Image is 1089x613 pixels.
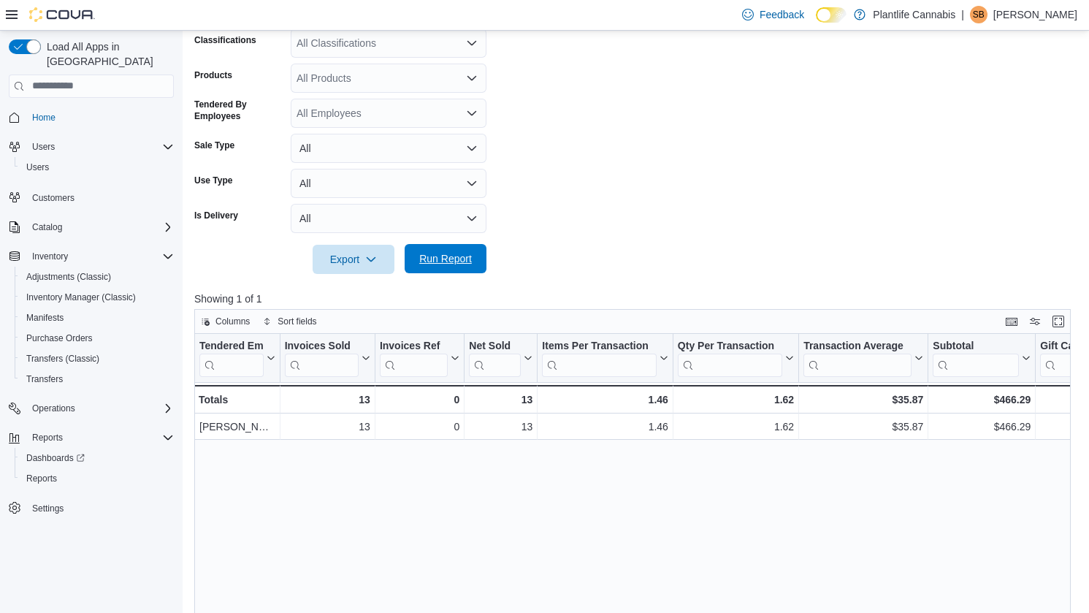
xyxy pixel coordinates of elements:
span: Run Report [419,251,472,266]
button: Inventory [26,248,74,265]
span: Purchase Orders [26,332,93,344]
button: Inventory Manager (Classic) [15,287,180,308]
a: Users [20,159,55,176]
div: Transaction Average [803,340,912,354]
span: Reports [26,429,174,446]
div: Totals [199,391,275,408]
a: Manifests [20,309,69,327]
div: 1.62 [678,391,794,408]
label: Products [194,69,232,81]
button: Catalog [26,218,68,236]
span: Inventory [26,248,174,265]
div: Subtotal [933,340,1019,377]
button: Run Report [405,244,486,273]
div: Items Per Transaction [542,340,657,354]
span: Reports [26,473,57,484]
div: 0 [380,418,459,435]
label: Is Delivery [194,210,238,221]
a: Customers [26,189,80,207]
span: Transfers (Classic) [20,350,174,368]
div: $466.29 [933,391,1031,408]
div: Subtotal [933,340,1019,354]
span: Feedback [760,7,804,22]
a: Purchase Orders [20,330,99,347]
span: Manifests [26,312,64,324]
a: Settings [26,500,69,517]
div: Tendered Employee [199,340,264,377]
button: Settings [3,498,180,519]
button: Invoices Sold [285,340,370,377]
a: Dashboards [15,448,180,468]
label: Tendered By Employees [194,99,285,122]
span: Operations [32,403,75,414]
button: Invoices Ref [380,340,459,377]
button: Tendered Employee [199,340,275,377]
div: Net Sold [469,340,521,377]
button: Catalog [3,217,180,237]
div: Items Per Transaction [542,340,657,377]
div: 1.62 [678,418,794,435]
div: Tendered Employee [199,340,264,354]
span: Customers [26,188,174,206]
div: $35.87 [803,418,923,435]
button: All [291,169,486,198]
span: Customers [32,192,74,204]
span: Transfers (Classic) [26,353,99,365]
a: Inventory Manager (Classic) [20,289,142,306]
div: Qty Per Transaction [678,340,782,354]
span: Inventory Manager (Classic) [20,289,174,306]
span: Users [32,141,55,153]
span: Users [20,159,174,176]
span: Users [26,138,174,156]
div: 13 [469,391,532,408]
button: Open list of options [466,107,478,119]
span: Settings [26,499,174,517]
div: $466.29 [933,418,1031,435]
span: Load All Apps in [GEOGRAPHIC_DATA] [41,39,174,69]
a: Adjustments (Classic) [20,268,117,286]
button: Qty Per Transaction [678,340,794,377]
div: Invoices Ref [380,340,448,377]
p: | [961,6,964,23]
span: Transfers [26,373,63,385]
span: Adjustments (Classic) [20,268,174,286]
button: Customers [3,186,180,207]
button: Adjustments (Classic) [15,267,180,287]
button: Transfers [15,369,180,389]
p: Showing 1 of 1 [194,292,1080,306]
span: Dashboards [26,452,85,464]
div: Invoices Sold [285,340,359,354]
div: 0 [380,391,459,408]
button: Keyboard shortcuts [1003,313,1020,330]
img: Cova [29,7,95,22]
button: Manifests [15,308,180,328]
span: Inventory [32,251,68,262]
button: Transaction Average [803,340,923,377]
span: Columns [215,316,250,327]
div: Qty Per Transaction [678,340,782,377]
span: Adjustments (Classic) [26,271,111,283]
button: Purchase Orders [15,328,180,349]
a: Dashboards [20,449,91,467]
button: Open list of options [466,37,478,49]
button: Transfers (Classic) [15,349,180,369]
div: Transaction Average [803,340,912,377]
button: Home [3,107,180,128]
span: Users [26,161,49,173]
button: Operations [26,400,81,417]
button: Users [3,137,180,157]
div: 1.46 [542,418,668,435]
span: Home [26,108,174,126]
button: Net Sold [469,340,532,377]
span: Reports [20,470,174,487]
div: Invoices Ref [380,340,448,354]
button: Open list of options [466,72,478,84]
div: Invoices Sold [285,340,359,377]
button: Enter fullscreen [1050,313,1067,330]
button: Reports [3,427,180,448]
label: Sale Type [194,140,234,151]
div: [PERSON_NAME] [199,418,275,435]
button: Sort fields [257,313,322,330]
button: Items Per Transaction [542,340,668,377]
